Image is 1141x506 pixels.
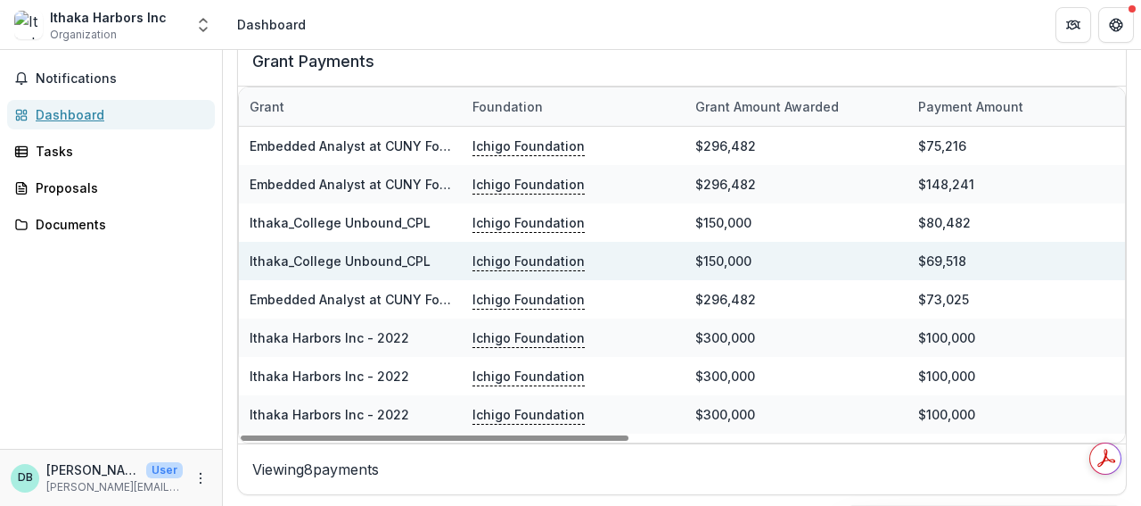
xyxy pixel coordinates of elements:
[36,142,201,161] div: Tasks
[46,460,139,479] p: [PERSON_NAME]
[239,87,462,126] div: Grant
[472,328,585,347] p: Ichigo Foundation
[237,15,306,34] div: Dashboard
[36,105,201,124] div: Dashboard
[190,468,211,489] button: More
[907,97,1034,116] div: Payment Amount
[472,136,585,155] p: Ichigo Foundation
[685,280,907,319] div: $296,482
[1098,7,1134,43] button: Get Help
[46,479,183,495] p: [PERSON_NAME][EMAIL_ADDRESS][PERSON_NAME][DOMAIN_NAME]
[685,242,907,280] div: $150,000
[907,165,1130,203] div: $148,241
[685,97,850,116] div: Grant amount awarded
[685,395,907,434] div: $300,000
[685,87,907,126] div: Grant amount awarded
[36,71,208,87] span: Notifications
[907,242,1130,280] div: $69,518
[250,369,409,384] a: Ithaka Harbors Inc - 2022
[685,165,907,203] div: $296,482
[18,472,33,484] div: Daniel Braun
[7,137,215,166] a: Tasks
[250,138,870,153] a: Embedded Analyst at CUNY For Work Concerning Transfer and Related Aspects of Student Success
[191,7,216,43] button: Open entity switcher
[50,8,167,27] div: Ithaka Harbors Inc
[472,212,585,232] p: Ichigo Foundation
[14,11,43,39] img: Ithaka Harbors Inc
[250,292,870,307] a: Embedded Analyst at CUNY For Work Concerning Transfer and Related Aspects of Student Success
[472,366,585,386] p: Ichigo Foundation
[472,251,585,270] p: Ichigo Foundation
[7,173,215,203] a: Proposals
[472,404,585,424] p: Ichigo Foundation
[907,203,1130,242] div: $80,482
[250,407,409,422] a: Ithaka Harbors Inc - 2022
[250,253,431,269] a: Ithaka_College Unbound_CPL
[7,100,215,129] a: Dashboard
[907,280,1130,319] div: $73,025
[462,87,685,126] div: Foundation
[7,210,215,239] a: Documents
[907,87,1130,126] div: Payment Amount
[250,215,431,230] a: Ithaka_College Unbound_CPL
[462,97,554,116] div: Foundation
[230,12,313,37] nav: breadcrumb
[907,319,1130,357] div: $100,000
[472,289,585,309] p: Ichigo Foundation
[685,319,907,357] div: $300,000
[250,330,409,345] a: Ithaka Harbors Inc - 2022
[472,174,585,194] p: Ichigo Foundation
[907,357,1130,395] div: $100,000
[250,177,870,192] a: Embedded Analyst at CUNY For Work Concerning Transfer and Related Aspects of Student Success
[252,459,1112,480] p: Viewing 8 payments
[7,64,215,93] button: Notifications
[146,462,183,478] p: User
[907,395,1130,434] div: $100,000
[907,127,1130,165] div: $75,216
[1055,7,1091,43] button: Partners
[685,127,907,165] div: $296,482
[36,215,201,234] div: Documents
[36,178,201,197] div: Proposals
[252,52,1112,86] h2: Grant Payments
[50,27,117,43] span: Organization
[685,357,907,395] div: $300,000
[239,97,295,116] div: Grant
[685,203,907,242] div: $150,000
